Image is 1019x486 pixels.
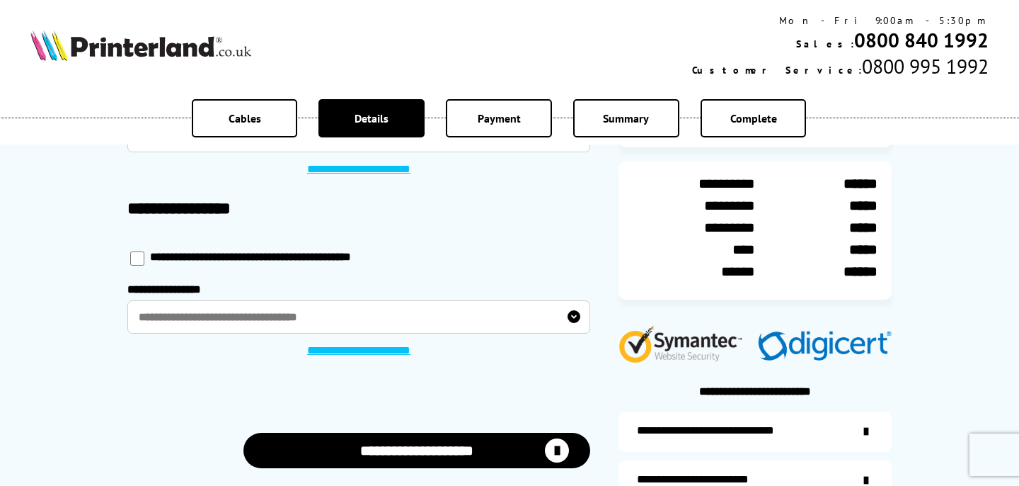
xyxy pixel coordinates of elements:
[30,30,251,61] img: Printerland Logo
[478,111,521,125] span: Payment
[603,111,649,125] span: Summary
[862,53,989,79] span: 0800 995 1992
[618,412,892,452] a: additional-ink
[730,111,777,125] span: Complete
[229,111,261,125] span: Cables
[692,14,989,27] div: Mon - Fri 9:00am - 5:30pm
[692,64,862,77] span: Customer Service:
[854,27,989,53] a: 0800 840 1992
[796,38,854,50] span: Sales:
[355,111,388,125] span: Details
